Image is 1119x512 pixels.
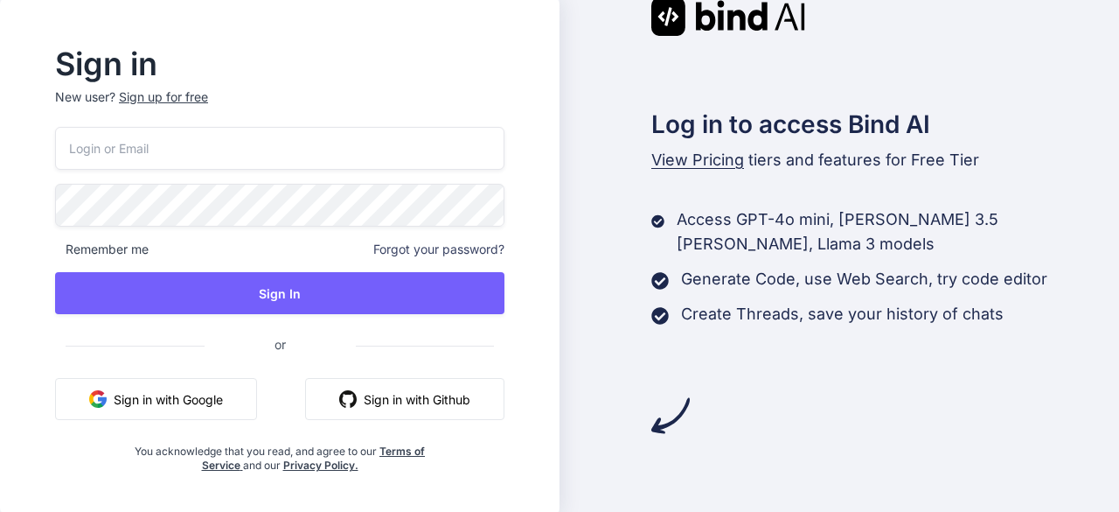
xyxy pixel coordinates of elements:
[373,241,504,258] span: Forgot your password?
[89,390,107,408] img: google
[55,127,504,170] input: Login or Email
[681,302,1004,326] p: Create Threads, save your history of chats
[130,434,430,473] div: You acknowledge that you read, and agree to our and our
[55,88,504,127] p: New user?
[681,267,1047,291] p: Generate Code, use Web Search, try code editor
[205,323,356,366] span: or
[651,148,1119,172] p: tiers and features for Free Tier
[677,207,1119,256] p: Access GPT-4o mini, [PERSON_NAME] 3.5 [PERSON_NAME], Llama 3 models
[305,378,504,420] button: Sign in with Github
[55,241,149,258] span: Remember me
[651,396,690,435] img: arrow
[339,390,357,408] img: github
[283,459,358,472] a: Privacy Policy.
[55,378,257,420] button: Sign in with Google
[651,106,1119,143] h2: Log in to access Bind AI
[55,50,504,78] h2: Sign in
[651,151,744,169] span: View Pricing
[55,272,504,314] button: Sign In
[202,445,426,472] a: Terms of Service
[119,88,208,106] div: Sign up for free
